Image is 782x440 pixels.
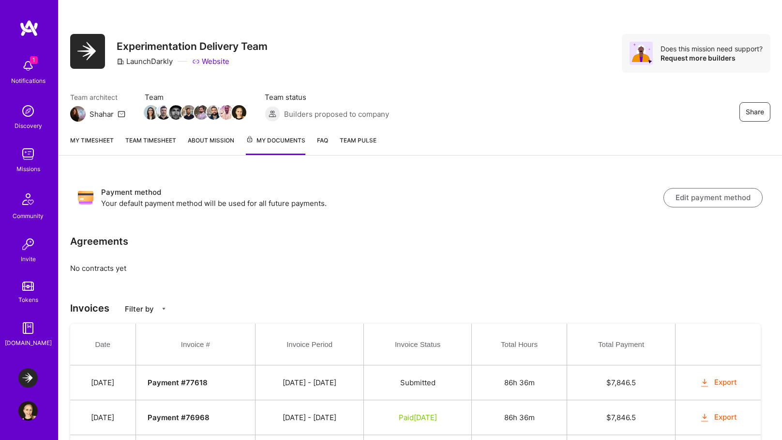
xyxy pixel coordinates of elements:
[70,106,86,122] img: Team Architect
[746,107,764,117] span: Share
[340,137,376,144] span: Team Pulse
[156,105,171,120] img: Team Member Avatar
[265,92,389,102] span: Team status
[18,101,38,121] img: discovery
[148,413,210,422] strong: Payment # 76968
[78,190,93,205] img: Payment method
[256,400,364,435] td: [DATE] - [DATE]
[256,365,364,400] td: [DATE] - [DATE]
[399,413,437,422] span: Paid [DATE]
[169,105,183,120] img: Team Member Avatar
[21,254,36,264] div: Invite
[284,109,389,119] span: Builders proposed to company
[18,318,38,338] img: guide book
[471,400,567,435] td: 86h 36m
[18,401,38,421] img: User Avatar
[22,282,34,291] img: tokens
[18,368,38,388] img: LaunchDarkly: Experimentation Delivery Team
[30,56,38,64] span: 1
[16,368,40,388] a: LaunchDarkly: Experimentation Delivery Team
[232,105,246,120] img: Team Member Avatar
[471,365,567,400] td: 86h 36m
[567,324,676,365] th: Total Payment
[117,56,173,66] div: LaunchDarkly
[739,102,770,122] button: Share
[5,338,52,348] div: [DOMAIN_NAME]
[18,56,38,76] img: bell
[70,135,114,155] a: My timesheet
[699,412,737,423] button: Export
[70,324,135,365] th: Date
[567,365,676,400] td: $ 7,846.5
[471,324,567,365] th: Total Hours
[195,104,208,121] a: Team Member Avatar
[207,105,221,120] img: Team Member Avatar
[16,164,40,174] div: Missions
[145,92,245,102] span: Team
[117,40,268,52] h3: Experimentation Delivery Team
[400,378,436,387] span: Submitted
[15,121,42,131] div: Discovery
[70,400,135,435] td: [DATE]
[246,135,305,155] a: My Documents
[265,106,280,122] img: Builders proposed to company
[11,76,45,86] div: Notifications
[70,92,125,102] span: Team architect
[157,104,170,121] a: Team Member Avatar
[340,135,376,155] a: Team Pulse
[661,53,763,63] div: Request more builders
[170,104,182,121] a: Team Member Avatar
[70,236,128,247] h3: Agreements
[117,58,124,65] i: icon CompanyGray
[18,144,38,164] img: teamwork
[233,104,245,121] a: Team Member Avatar
[182,104,195,121] a: Team Member Avatar
[567,400,676,435] td: $ 7,846.5
[144,105,158,120] img: Team Member Avatar
[208,104,220,121] a: Team Member Avatar
[18,295,38,305] div: Tokens
[125,304,154,314] p: Filter by
[192,56,229,66] a: Website
[661,44,763,53] div: Does this mission need support?
[220,104,233,121] a: Team Member Avatar
[699,377,737,388] button: Export
[18,235,38,254] img: Invite
[194,105,209,120] img: Team Member Avatar
[135,324,256,365] th: Invoice #
[70,302,770,314] h3: Invoices
[663,188,763,207] button: Edit payment method
[699,377,710,389] i: icon OrangeDownload
[101,187,663,198] h3: Payment method
[125,135,176,155] a: Team timesheet
[161,306,167,312] i: icon CaretDown
[364,324,472,365] th: Invoice Status
[101,198,663,208] p: Your default payment method will be used for all future payments.
[13,211,44,221] div: Community
[699,412,710,424] i: icon OrangeDownload
[16,188,40,211] img: Community
[181,105,196,120] img: Team Member Avatar
[70,365,135,400] td: [DATE]
[19,19,39,37] img: logo
[70,34,105,69] img: Company Logo
[148,378,208,387] strong: Payment # 77618
[16,401,40,421] a: User Avatar
[118,110,125,118] i: icon Mail
[317,135,328,155] a: FAQ
[90,109,114,119] div: Shahar
[630,42,653,65] img: Avatar
[188,135,234,155] a: About Mission
[145,104,157,121] a: Team Member Avatar
[256,324,364,365] th: Invoice Period
[246,135,305,146] span: My Documents
[219,105,234,120] img: Team Member Avatar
